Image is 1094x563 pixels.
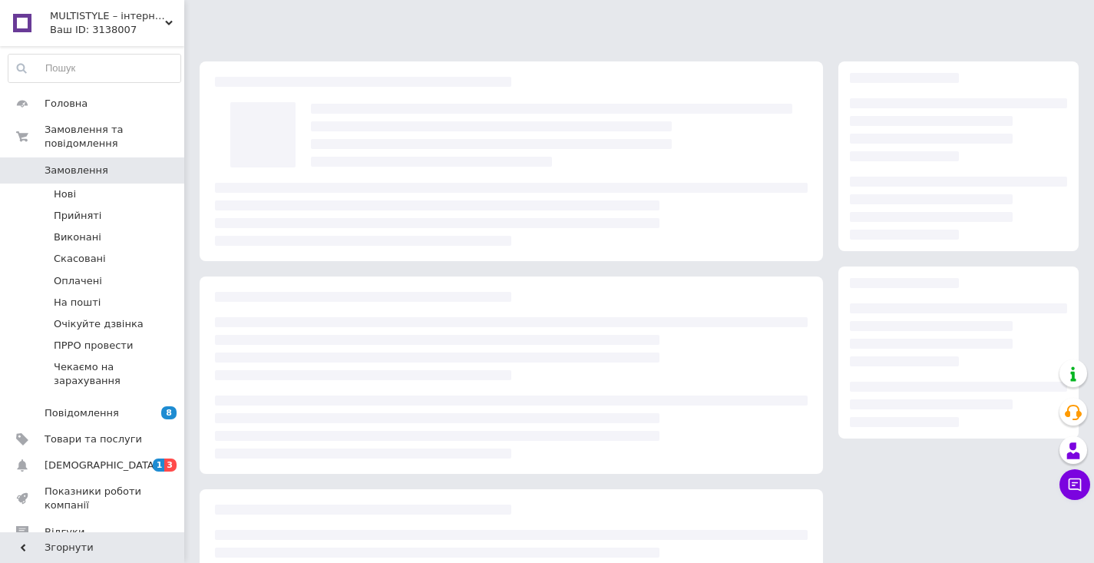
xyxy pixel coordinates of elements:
[54,339,133,353] span: ПРРО провести
[8,55,180,82] input: Пошук
[45,485,142,512] span: Показники роботи компанії
[45,432,142,446] span: Товари та послуги
[54,274,102,288] span: Оплачені
[45,123,184,151] span: Замовлення та повідомлення
[161,406,177,419] span: 8
[45,406,119,420] span: Повідомлення
[45,164,108,177] span: Замовлення
[50,23,184,37] div: Ваш ID: 3138007
[54,360,180,388] span: Чекаємо на зарахування
[54,230,101,244] span: Виконані
[164,459,177,472] span: 3
[45,525,84,539] span: Відгуки
[45,459,158,472] span: [DEMOGRAPHIC_DATA]
[1059,469,1090,500] button: Чат з покупцем
[54,209,101,223] span: Прийняті
[54,252,106,266] span: Скасовані
[54,187,76,201] span: Нові
[54,296,101,310] span: На пошті
[50,9,165,23] span: MULTISTYLE – інтернет-магазину мілітарі одягу
[153,459,165,472] span: 1
[45,97,88,111] span: Головна
[54,317,144,331] span: Очікуйте дзвінка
